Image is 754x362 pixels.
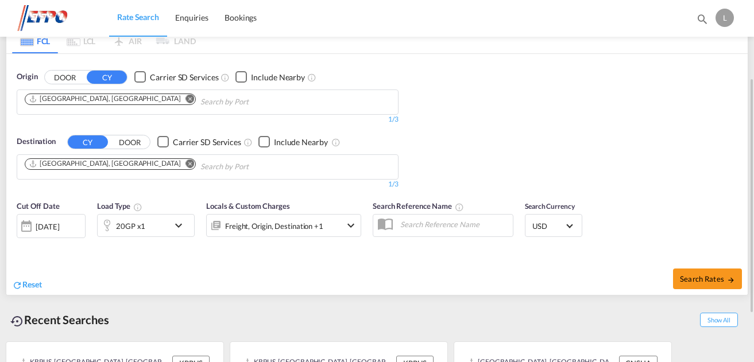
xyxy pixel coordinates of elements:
[200,93,310,111] input: Chips input.
[680,274,735,283] span: Search Rates
[455,203,464,212] md-icon: Your search will be saved by the below given name
[251,72,305,83] div: Include Nearby
[200,158,310,176] input: Chips input.
[716,9,734,27] div: L
[12,28,196,53] md-pagination-wrapper: Use the left and right arrow keys to navigate between tabs
[68,135,108,149] button: CY
[45,71,85,84] button: DOOR
[29,159,183,169] div: Press delete to remove this chip.
[225,218,323,234] div: Freight Origin Destination Factory Stuffing
[10,314,24,328] md-icon: icon-backup-restore
[134,71,218,83] md-checkbox: Checkbox No Ink
[110,135,150,149] button: DOOR
[6,307,114,333] div: Recent Searches
[525,202,575,211] span: Search Currency
[117,12,159,22] span: Rate Search
[178,159,195,170] button: Remove
[12,28,58,53] md-tab-item: FCL
[531,217,576,234] md-select: Select Currency: $ USDUnited States Dollar
[17,214,86,238] div: [DATE]
[307,73,316,82] md-icon: Unchecked: Ignores neighbouring ports when fetching rates.Checked : Includes neighbouring ports w...
[22,279,42,289] span: Reset
[116,218,145,234] div: 20GP x1
[12,279,42,291] div: icon-refreshReset
[17,201,60,211] span: Cut Off Date
[97,214,195,237] div: 20GP x1icon-chevron-down
[97,201,142,211] span: Load Type
[157,136,241,148] md-checkbox: Checkbox No Ink
[331,138,341,147] md-icon: Unchecked: Ignores neighbouring ports when fetching rates.Checked : Includes neighbouring ports w...
[225,13,257,22] span: Bookings
[36,221,59,232] div: [DATE]
[395,216,513,233] input: Search Reference Name
[12,280,22,290] md-icon: icon-refresh
[696,13,709,30] div: icon-magnify
[274,137,328,148] div: Include Nearby
[206,201,290,211] span: Locals & Custom Charges
[6,54,748,295] div: OriginDOOR CY Checkbox No InkUnchecked: Search for CY (Container Yard) services for all selected ...
[344,219,358,232] md-icon: icon-chevron-down
[258,136,328,148] md-checkbox: Checkbox No Ink
[173,137,241,148] div: Carrier SD Services
[700,313,738,327] span: Show All
[178,94,195,106] button: Remove
[17,237,25,252] md-datepicker: Select
[29,94,183,104] div: Press delete to remove this chip.
[17,5,95,31] img: d38966e06f5511efa686cdb0e1f57a29.png
[29,94,180,104] div: Shanghai, CNSHA
[17,115,399,124] div: 1/3
[206,214,361,237] div: Freight Origin Destination Factory Stuffingicon-chevron-down
[23,155,314,176] md-chips-wrap: Chips container. Use arrow keys to select chips.
[150,72,218,83] div: Carrier SD Services
[17,71,37,83] span: Origin
[29,159,180,169] div: Hamburg, DEHAM
[727,276,735,284] md-icon: icon-arrow-right
[673,268,742,289] button: Search Ratesicon-arrow-right
[532,221,564,231] span: USD
[243,138,253,147] md-icon: Unchecked: Search for CY (Container Yard) services for all selected carriers.Checked : Search for...
[87,71,127,84] button: CY
[373,201,464,211] span: Search Reference Name
[133,203,142,212] md-icon: icon-information-outline
[17,180,399,189] div: 1/3
[235,71,305,83] md-checkbox: Checkbox No Ink
[696,13,709,25] md-icon: icon-magnify
[23,90,314,111] md-chips-wrap: Chips container. Use arrow keys to select chips.
[175,13,208,22] span: Enquiries
[172,219,191,232] md-icon: icon-chevron-down
[221,73,230,82] md-icon: Unchecked: Search for CY (Container Yard) services for all selected carriers.Checked : Search for...
[17,136,56,147] span: Destination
